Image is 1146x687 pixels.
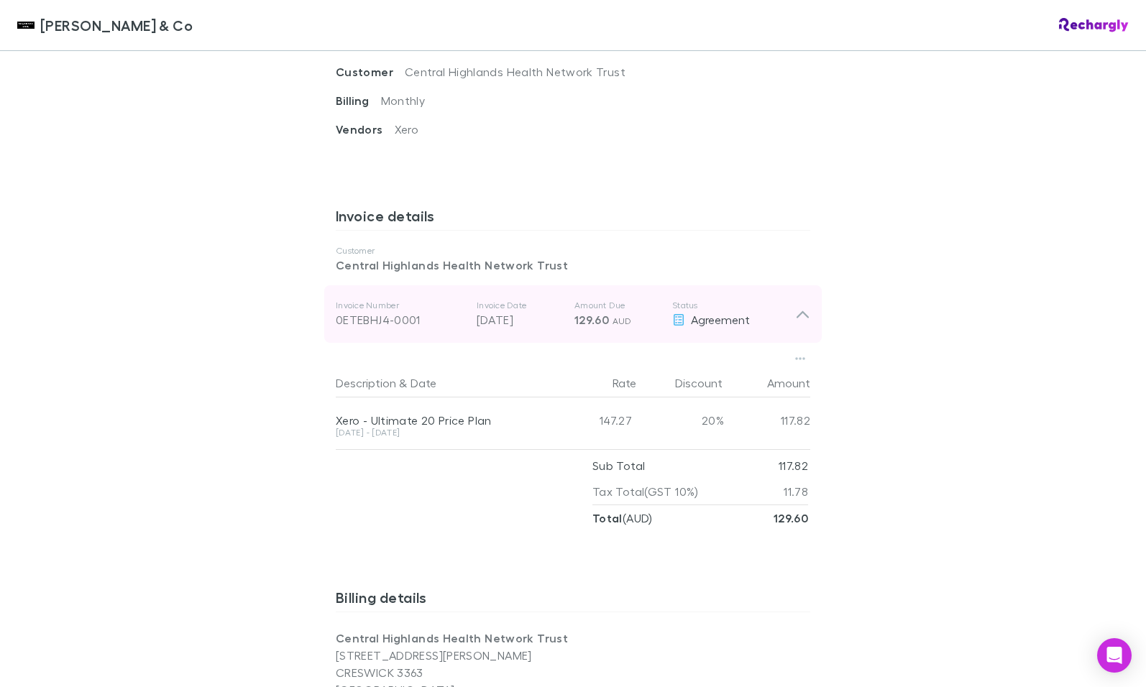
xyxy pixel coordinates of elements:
strong: Total [592,511,623,525]
div: [DATE] - [DATE] [336,428,546,437]
div: Xero - Ultimate 20 Price Plan [336,413,546,428]
div: Invoice Number0ETEBHJ4-0001Invoice Date[DATE]Amount Due129.60 AUDStatusAgreement [324,285,822,343]
h3: Billing details [336,589,810,612]
p: Amount Due [574,300,661,311]
span: Agreement [691,313,750,326]
h3: Invoice details [336,207,810,230]
p: Central Highlands Health Network Trust [336,257,810,274]
span: Xero [395,122,418,136]
span: Customer [336,65,405,79]
div: 117.82 [724,397,810,443]
button: Description [336,369,396,397]
div: Open Intercom Messenger [1097,638,1132,673]
p: [STREET_ADDRESS][PERSON_NAME] [336,647,573,664]
div: 147.27 [551,397,638,443]
div: 20% [638,397,724,443]
span: 129.60 [574,313,609,327]
p: Status [672,300,795,311]
p: Invoice Number [336,300,465,311]
button: Date [411,369,436,397]
span: AUD [613,315,632,326]
span: Monthly [381,93,426,107]
p: Tax Total (GST 10%) [592,479,699,504]
img: Shaddock & Co's Logo [17,17,35,34]
p: Invoice Date [477,300,563,311]
p: 11.78 [784,479,808,504]
p: ( AUD ) [592,505,653,531]
span: Billing [336,93,381,108]
p: CRESWICK 3363 [336,664,573,681]
div: 0ETEBHJ4-0001 [336,311,465,328]
span: Vendors [336,122,395,137]
img: Rechargly Logo [1059,18,1129,32]
p: Central Highlands Health Network Trust [336,630,573,647]
p: [DATE] [477,311,563,328]
span: Central Highlands Health Network Trust [405,65,625,78]
p: 117.82 [779,453,808,479]
div: & [336,369,546,397]
p: Customer [336,245,810,257]
p: Sub Total [592,453,645,479]
strong: 129.60 [774,511,808,525]
span: [PERSON_NAME] & Co [40,14,193,36]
